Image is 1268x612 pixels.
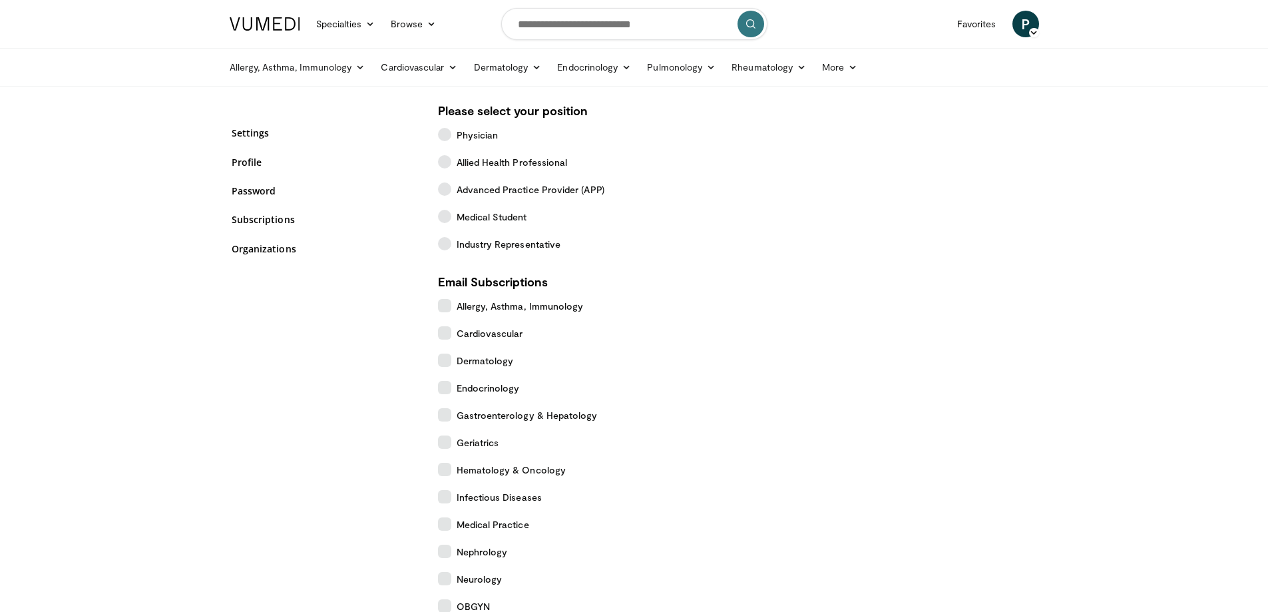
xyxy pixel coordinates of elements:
span: Allied Health Professional [457,155,568,169]
img: VuMedi Logo [230,17,300,31]
a: Dermatology [466,54,550,81]
strong: Please select your position [438,103,588,118]
span: Medical Practice [457,517,529,531]
a: Browse [383,11,444,37]
span: Neurology [457,572,503,586]
a: Endocrinology [549,54,639,81]
span: Endocrinology [457,381,520,395]
strong: Email Subscriptions [438,274,548,289]
span: Dermatology [457,354,514,368]
span: Medical Student [457,210,527,224]
a: Cardiovascular [373,54,465,81]
a: Profile [232,155,418,169]
a: Specialties [308,11,383,37]
a: More [814,54,865,81]
span: Nephrology [457,545,508,559]
span: Cardiovascular [457,326,523,340]
a: Pulmonology [639,54,724,81]
span: Physician [457,128,499,142]
input: Search topics, interventions [501,8,767,40]
span: Geriatrics [457,436,499,450]
a: Rheumatology [724,54,814,81]
a: Password [232,184,418,198]
span: Advanced Practice Provider (APP) [457,182,604,196]
a: Favorites [949,11,1004,37]
span: Gastroenterology & Hepatology [457,408,598,422]
a: P [1012,11,1039,37]
a: Settings [232,126,418,140]
span: Hematology & Oncology [457,463,566,477]
span: Infectious Diseases [457,490,542,504]
a: Allergy, Asthma, Immunology [222,54,373,81]
span: Industry Representative [457,237,561,251]
a: Subscriptions [232,212,418,226]
span: Allergy, Asthma, Immunology [457,299,584,313]
a: Organizations [232,242,418,256]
